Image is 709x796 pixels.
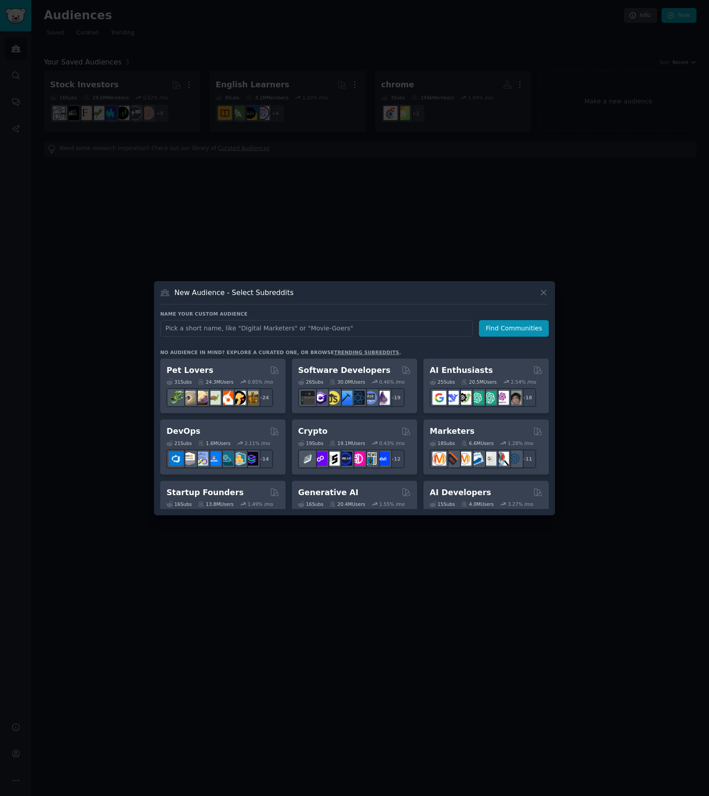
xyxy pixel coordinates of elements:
img: learnjavascript [326,391,340,405]
h2: Crypto [298,426,328,437]
img: ArtificalIntelligence [508,391,521,405]
img: googleads [483,452,496,466]
div: 0.46 % /mo [379,379,405,385]
div: 20.5M Users [461,379,496,385]
img: chatgpt_prompts_ [483,391,496,405]
img: ballpython [182,391,196,405]
img: ethstaker [326,452,340,466]
div: + 19 [386,388,405,407]
div: 13.8M Users [198,501,233,507]
img: herpetology [169,391,183,405]
img: csharp [313,391,327,405]
div: 1.6M Users [198,440,231,446]
img: AWS_Certified_Experts [182,452,196,466]
div: No audience in mind? Explore a curated one, or browse . [160,349,401,355]
div: 16 Sub s [298,501,323,507]
img: leopardgeckos [194,391,208,405]
img: iOSProgramming [338,391,352,405]
img: DevOpsLinks [207,452,221,466]
img: bigseo [445,452,459,466]
h2: AI Developers [430,487,491,498]
img: dogbreed [244,391,258,405]
img: platformengineering [219,452,233,466]
div: + 12 [386,449,405,468]
img: OnlineMarketing [508,452,521,466]
img: cockatiel [219,391,233,405]
div: 19 Sub s [298,440,323,446]
div: 3.27 % /mo [508,501,534,507]
img: azuredevops [169,452,183,466]
img: web3 [338,452,352,466]
div: 6.6M Users [461,440,494,446]
h3: Name your custom audience [160,311,549,317]
img: content_marketing [432,452,446,466]
div: 24.3M Users [198,379,233,385]
div: 31 Sub s [167,379,192,385]
h2: Marketers [430,426,474,437]
a: trending subreddits [334,350,399,355]
img: 0xPolygon [313,452,327,466]
div: 19.1M Users [329,440,365,446]
div: 21 Sub s [167,440,192,446]
img: Docker_DevOps [194,452,208,466]
img: DeepSeek [445,391,459,405]
img: software [301,391,315,405]
img: AItoolsCatalog [457,391,471,405]
div: 1.28 % /mo [508,440,534,446]
div: 0.85 % /mo [248,379,273,385]
img: turtle [207,391,221,405]
div: 1.49 % /mo [248,501,273,507]
div: 1.55 % /mo [379,501,405,507]
div: 0.43 % /mo [379,440,405,446]
h2: Startup Founders [167,487,243,498]
h2: AI Enthusiasts [430,365,493,376]
h2: Software Developers [298,365,390,376]
img: ethfinance [301,452,315,466]
div: 16 Sub s [167,501,192,507]
div: 18 Sub s [430,440,455,446]
div: + 14 [254,449,273,468]
div: + 11 [517,449,536,468]
div: 2.54 % /mo [511,379,536,385]
div: 25 Sub s [430,379,455,385]
img: Emailmarketing [470,452,484,466]
h3: New Audience - Select Subreddits [175,288,294,297]
div: 4.0M Users [461,501,494,507]
div: 15 Sub s [430,501,455,507]
div: + 24 [254,388,273,407]
input: Pick a short name, like "Digital Marketers" or "Movie-Goers" [160,320,473,337]
img: elixir [376,391,390,405]
img: AskMarketing [457,452,471,466]
img: OpenAIDev [495,391,509,405]
h2: Generative AI [298,487,359,498]
img: PlatformEngineers [244,452,258,466]
div: 30.0M Users [329,379,365,385]
div: 2.11 % /mo [245,440,270,446]
img: chatgpt_promptDesign [470,391,484,405]
h2: DevOps [167,426,201,437]
div: + 18 [517,388,536,407]
button: Find Communities [479,320,549,337]
img: CryptoNews [363,452,377,466]
img: AskComputerScience [363,391,377,405]
div: 20.4M Users [329,501,365,507]
img: defiblockchain [351,452,365,466]
img: aws_cdk [232,452,246,466]
img: defi_ [376,452,390,466]
img: reactnative [351,391,365,405]
img: MarketingResearch [495,452,509,466]
div: 26 Sub s [298,379,323,385]
img: PetAdvice [232,391,246,405]
h2: Pet Lovers [167,365,214,376]
img: GoogleGeminiAI [432,391,446,405]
